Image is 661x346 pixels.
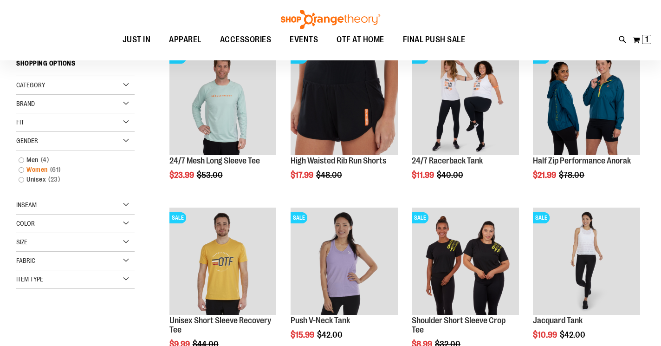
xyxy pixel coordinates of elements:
[291,208,398,315] img: Product image for Push V-Neck Tank
[291,170,315,180] span: $17.99
[291,48,398,155] img: High Waisted Rib Run Shorts
[16,81,45,89] span: Category
[169,156,260,165] a: 24/7 Mesh Long Sleeve Tee
[48,165,63,175] span: 61
[327,29,394,51] a: OTF AT HOME
[220,29,272,50] span: ACCESSORIES
[16,100,35,107] span: Brand
[412,170,435,180] span: $11.99
[123,29,151,50] span: JUST IN
[169,29,201,50] span: APPAREL
[316,170,343,180] span: $48.00
[169,316,271,334] a: Unisex Short Sleeve Recovery Tee
[16,201,37,209] span: Inseam
[533,330,558,339] span: $10.99
[533,208,640,316] a: Front view of Jacquard TankSALESALE
[39,155,52,165] span: 4
[412,212,428,223] span: SALE
[16,220,35,227] span: Color
[16,275,43,283] span: Item Type
[160,29,211,51] a: APPAREL
[533,170,557,180] span: $21.99
[291,48,398,157] a: High Waisted Rib Run ShortsSALESALE
[16,137,38,144] span: Gender
[113,29,160,51] a: JUST IN
[14,165,128,175] a: Women61
[169,48,277,157] a: Main Image of 1457095SALESALE
[407,43,524,203] div: product
[528,43,645,203] div: product
[291,212,307,223] span: SALE
[16,55,135,76] strong: Shopping Options
[286,43,402,203] div: product
[169,208,277,316] a: Product image for Unisex Short Sleeve Recovery TeeSALESALE
[14,175,128,184] a: Unisex23
[279,10,382,29] img: Shop Orangetheory
[280,29,327,51] a: EVENTS
[645,35,648,44] span: 1
[533,156,631,165] a: Half Zip Performance Anorak
[46,175,62,184] span: 23
[533,48,640,155] img: Half Zip Performance Anorak
[169,170,195,180] span: $23.99
[559,170,586,180] span: $78.00
[412,316,505,334] a: Shoulder Short Sleeve Crop Tee
[291,316,350,325] a: Push V-Neck Tank
[16,257,35,264] span: Fabric
[169,208,277,315] img: Product image for Unisex Short Sleeve Recovery Tee
[533,48,640,157] a: Half Zip Performance AnorakSALESALE
[291,208,398,316] a: Product image for Push V-Neck TankSALESALE
[412,48,519,155] img: 24/7 Racerback Tank
[412,208,519,315] img: Product image for Shoulder Short Sleeve Crop Tee
[197,170,224,180] span: $53.00
[14,155,128,165] a: Men4
[317,330,344,339] span: $42.00
[291,156,386,165] a: High Waisted Rib Run Shorts
[412,48,519,157] a: 24/7 Racerback TankSALESALE
[533,212,550,223] span: SALE
[291,330,316,339] span: $15.99
[437,170,465,180] span: $40.00
[165,43,281,203] div: product
[169,48,277,155] img: Main Image of 1457095
[412,208,519,316] a: Product image for Shoulder Short Sleeve Crop TeeSALESALE
[533,316,583,325] a: Jacquard Tank
[211,29,281,51] a: ACCESSORIES
[412,156,483,165] a: 24/7 Racerback Tank
[337,29,384,50] span: OTF AT HOME
[290,29,318,50] span: EVENTS
[16,238,27,246] span: Size
[403,29,466,50] span: FINAL PUSH SALE
[16,118,24,126] span: Fit
[560,330,587,339] span: $42.00
[169,212,186,223] span: SALE
[394,29,475,50] a: FINAL PUSH SALE
[533,208,640,315] img: Front view of Jacquard Tank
